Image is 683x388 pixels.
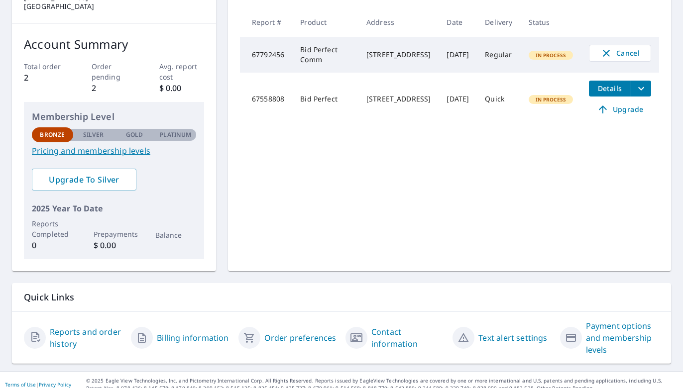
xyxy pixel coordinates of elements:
a: Text alert settings [478,332,547,344]
p: 0 [32,239,73,251]
p: Membership Level [32,110,196,123]
p: Order pending [92,61,137,82]
span: Upgrade To Silver [40,174,128,185]
p: [GEOGRAPHIC_DATA] [24,2,172,11]
a: Upgrade To Silver [32,169,136,191]
p: Total order [24,61,69,72]
p: Prepayments [94,229,135,239]
p: $ 0.00 [94,239,135,251]
a: Pricing and membership levels [32,145,196,157]
th: Address [358,7,439,37]
p: Bronze [40,130,65,139]
a: Contact information [371,326,445,350]
td: Bid Perfect Comm [292,37,358,73]
th: Report # [240,7,292,37]
td: Quick [477,73,520,125]
span: In Process [530,96,572,103]
td: 67792456 [240,37,292,73]
p: 2 [92,82,137,94]
a: Reports and order history [50,326,123,350]
th: Date [439,7,477,37]
p: Balance [155,230,197,240]
a: Billing information [157,332,228,344]
a: Order preferences [264,332,337,344]
td: Bid Perfect [292,73,358,125]
p: $ 0.00 [159,82,205,94]
td: [DATE] [439,73,477,125]
p: Platinum [160,130,191,139]
button: Cancel [589,45,651,62]
th: Status [521,7,581,37]
span: Cancel [599,47,641,59]
a: Upgrade [589,101,651,117]
button: filesDropdownBtn-67558808 [631,81,651,97]
span: Details [595,84,625,93]
p: Account Summary [24,35,204,53]
td: [DATE] [439,37,477,73]
td: Regular [477,37,520,73]
span: Upgrade [595,103,645,115]
a: Payment options and membership levels [586,320,659,356]
p: 2025 Year To Date [32,202,196,214]
p: | [5,382,71,388]
td: 67558808 [240,73,292,125]
p: Reports Completed [32,218,73,239]
p: 2 [24,72,69,84]
p: Avg. report cost [159,61,205,82]
p: Quick Links [24,291,659,303]
th: Product [292,7,358,37]
button: detailsBtn-67558808 [589,81,631,97]
a: Privacy Policy [39,381,71,388]
div: [STREET_ADDRESS] [366,50,431,60]
th: Delivery [477,7,520,37]
span: In Process [530,52,572,59]
p: Silver [83,130,104,139]
a: Terms of Use [5,381,36,388]
div: [STREET_ADDRESS] [366,94,431,104]
p: Gold [126,130,143,139]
